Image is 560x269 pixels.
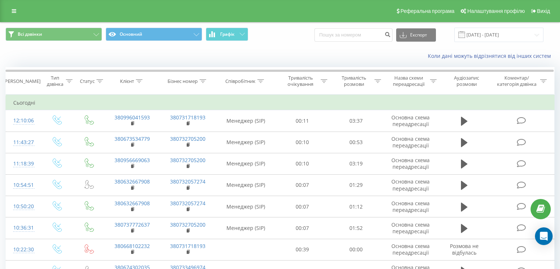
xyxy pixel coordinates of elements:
td: Основна схема переадресації [383,132,438,153]
div: Тривалість розмови [336,75,373,87]
a: 380732057274 [170,178,205,185]
div: [PERSON_NAME] [3,78,40,84]
td: 00:00 [329,239,383,260]
div: Клієнт [120,78,134,84]
div: 10:36:31 [13,221,33,235]
a: 380732705200 [170,221,205,228]
td: 00:10 [276,132,329,153]
div: 11:18:39 [13,157,33,171]
div: Open Intercom Messenger [535,227,553,245]
td: 03:19 [329,153,383,174]
button: Всі дзвінки [6,28,102,41]
td: Менеджер (SIP) [216,196,276,217]
td: Основна схема переадресації [383,239,438,260]
button: Експорт [396,28,436,42]
input: Пошук за номером [314,28,392,42]
td: 01:52 [329,217,383,239]
td: 00:07 [276,174,329,196]
td: 00:07 [276,217,329,239]
a: 380956669063 [115,157,150,164]
td: Основна схема переадресації [383,174,438,196]
td: 00:39 [276,239,329,260]
div: Коментар/категорія дзвінка [495,75,538,87]
a: 380668102232 [115,242,150,249]
td: Основна схема переадресації [383,153,438,174]
button: Графік [206,28,248,41]
td: 01:12 [329,196,383,217]
td: Менеджер (SIP) [216,153,276,174]
td: 00:10 [276,153,329,174]
span: Графік [220,32,235,37]
span: Всі дзвінки [18,31,42,37]
td: Менеджер (SIP) [216,110,276,132]
div: 10:22:30 [13,242,33,257]
div: Назва схеми переадресації [390,75,428,87]
a: 380732705200 [170,157,205,164]
a: 380737772637 [115,221,150,228]
div: Тривалість очікування [282,75,319,87]
div: Бізнес номер [168,78,198,84]
div: 10:50:20 [13,199,33,214]
td: Менеджер (SIP) [216,174,276,196]
td: Основна схема переадресації [383,217,438,239]
td: Основна схема переадресації [383,196,438,217]
span: Налаштування профілю [467,8,525,14]
div: 12:10:06 [13,113,33,128]
span: Розмова не відбулась [450,242,479,256]
td: 00:53 [329,132,383,153]
span: Вихід [537,8,550,14]
div: Тип дзвінка [46,75,64,87]
a: 380732705200 [170,135,205,142]
div: Статус [80,78,95,84]
a: 380731718193 [170,242,205,249]
a: 380731718193 [170,114,205,121]
a: 380996041593 [115,114,150,121]
button: Основний [106,28,202,41]
td: Менеджер (SIP) [216,217,276,239]
span: Реферальна програма [401,8,455,14]
td: Менеджер (SIP) [216,132,276,153]
a: 380673534779 [115,135,150,142]
td: Основна схема переадресації [383,110,438,132]
td: 00:11 [276,110,329,132]
div: Аудіозапис розмови [445,75,488,87]
a: 380632667908 [115,200,150,207]
div: 10:54:51 [13,178,33,192]
div: 11:43:27 [13,135,33,150]
a: 380632667908 [115,178,150,185]
td: 01:29 [329,174,383,196]
td: 00:07 [276,196,329,217]
td: 03:37 [329,110,383,132]
a: Коли дані можуть відрізнятися вiд інших систем [428,52,554,59]
a: 380732057274 [170,200,205,207]
div: Співробітник [225,78,256,84]
td: Сьогодні [6,95,554,110]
